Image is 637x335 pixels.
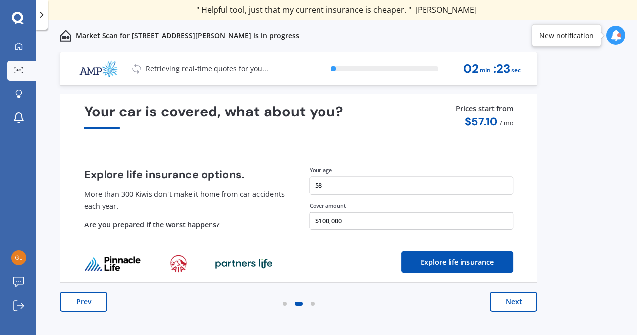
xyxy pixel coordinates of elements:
span: / mo [500,119,513,127]
div: Cover amount [310,202,514,210]
span: sec [511,64,521,77]
button: $100,000 [310,212,514,230]
button: Next [490,292,537,312]
span: Are you prepared if the worst happens? [84,220,220,230]
div: New notification [539,30,594,40]
button: Explore life insurance [401,251,513,273]
img: life_provider_logo_1 [170,255,187,273]
img: home-and-contents.b802091223b8502ef2dd.svg [60,30,72,42]
p: More than 300 Kiwis don't make it home from car accidents each year. [84,188,288,212]
span: min [480,64,491,77]
button: Prev [60,292,107,312]
div: Your car is covered, what about you? [84,104,513,129]
img: 25cd941e63421431d0a722452da9e5bd [11,250,26,265]
div: Your age [310,166,514,174]
h4: Explore life insurance options. [84,169,288,181]
span: : 23 [493,62,510,76]
img: life_provider_logo_0 [84,256,141,272]
span: 02 [463,62,479,76]
button: 58 [310,176,514,194]
span: $ 57.10 [465,114,498,128]
img: life_provider_logo_2 [215,258,272,269]
p: Retrieving real-time quotes for you... [146,64,268,74]
p: Prices start from [456,104,513,115]
p: Market Scan for [STREET_ADDRESS][PERSON_NAME] is in progress [76,31,299,41]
